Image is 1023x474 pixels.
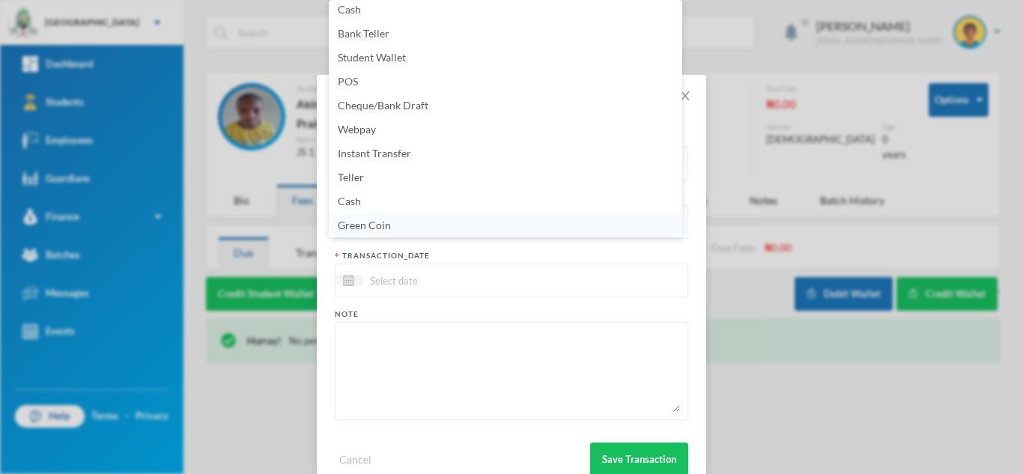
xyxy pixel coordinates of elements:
[335,309,688,320] div: Note
[338,219,391,231] span: Green Coin
[338,75,358,88] span: POS
[362,272,488,289] input: Select date
[338,27,389,40] span: Bank Teller
[338,195,361,207] span: Cash
[338,99,428,112] span: Cheque/Bank Draft
[679,90,691,102] i: icon: close
[335,250,688,261] div: transaction_date
[338,171,364,183] span: Teller
[338,123,376,136] span: Webpay
[338,3,361,16] span: Cash
[335,451,376,468] button: Cancel
[338,51,406,64] span: Student Wallet
[664,75,706,117] button: Close
[338,147,411,159] span: Instant Transfer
